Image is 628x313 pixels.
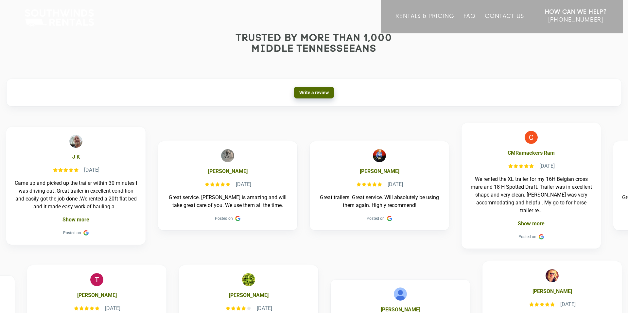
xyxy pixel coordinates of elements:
[208,167,248,175] b: [PERSON_NAME]
[360,167,399,175] b: [PERSON_NAME]
[539,234,544,239] div: Google
[83,230,89,235] div: Google
[394,287,407,301] img: Jennifer Wampler
[518,220,545,227] a: Show more
[367,215,385,222] span: Posted on
[257,304,272,312] div: [DATE]
[387,216,392,221] img: Google Reviews
[560,301,576,308] div: [DATE]
[235,216,240,221] div: Google
[105,304,120,312] div: [DATE]
[166,194,289,209] div: Great service. [PERSON_NAME] is amazing and will take great care of you. We use them all the time.
[69,135,82,148] img: J K
[294,87,334,98] a: Write a review
[84,166,99,174] div: [DATE]
[21,8,97,28] img: Southwinds Rentals Logo
[463,13,476,33] a: FAQ
[299,90,329,95] span: Write a review
[235,216,240,221] img: Google Reviews
[387,216,392,221] div: Google
[90,273,103,286] img: Tom Hunter
[539,234,544,239] img: Google Reviews
[508,149,555,157] b: CMRamaekers Ram
[395,13,454,33] a: Rentals & Pricing
[242,273,255,286] img: Ben Vz
[469,175,593,215] div: We rented the XL trailer for my 16H Belgian cross mare and 18 H Spotted Draft. Trailer was in exc...
[545,9,607,15] strong: How Can We Help?
[539,162,555,170] div: [DATE]
[546,269,559,282] img: Chelsey Layton
[485,13,524,33] a: Contact Us
[388,181,403,188] div: [DATE]
[14,179,138,211] div: Came up and picked up the trailer within 30 minutes I was driving out .Great trailer in excellent...
[62,217,89,223] a: Show more
[318,194,441,209] div: Great trailers. Great service. Will absolutely be using them again. Highly recommend!
[532,287,572,295] b: [PERSON_NAME]
[72,153,80,161] b: J K
[229,291,269,299] b: [PERSON_NAME]
[77,291,117,299] b: [PERSON_NAME]
[545,8,607,28] a: How Can We Help? [PHONE_NUMBER]
[373,149,386,162] img: Trey Brown
[221,149,234,162] img: David Diaz
[83,230,89,235] img: Google Reviews
[215,215,233,222] span: Posted on
[525,131,538,144] img: CMRamaekers Ram
[236,181,251,188] div: [DATE]
[63,229,81,237] span: Posted on
[548,17,603,23] span: [PHONE_NUMBER]
[518,233,536,241] span: Posted on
